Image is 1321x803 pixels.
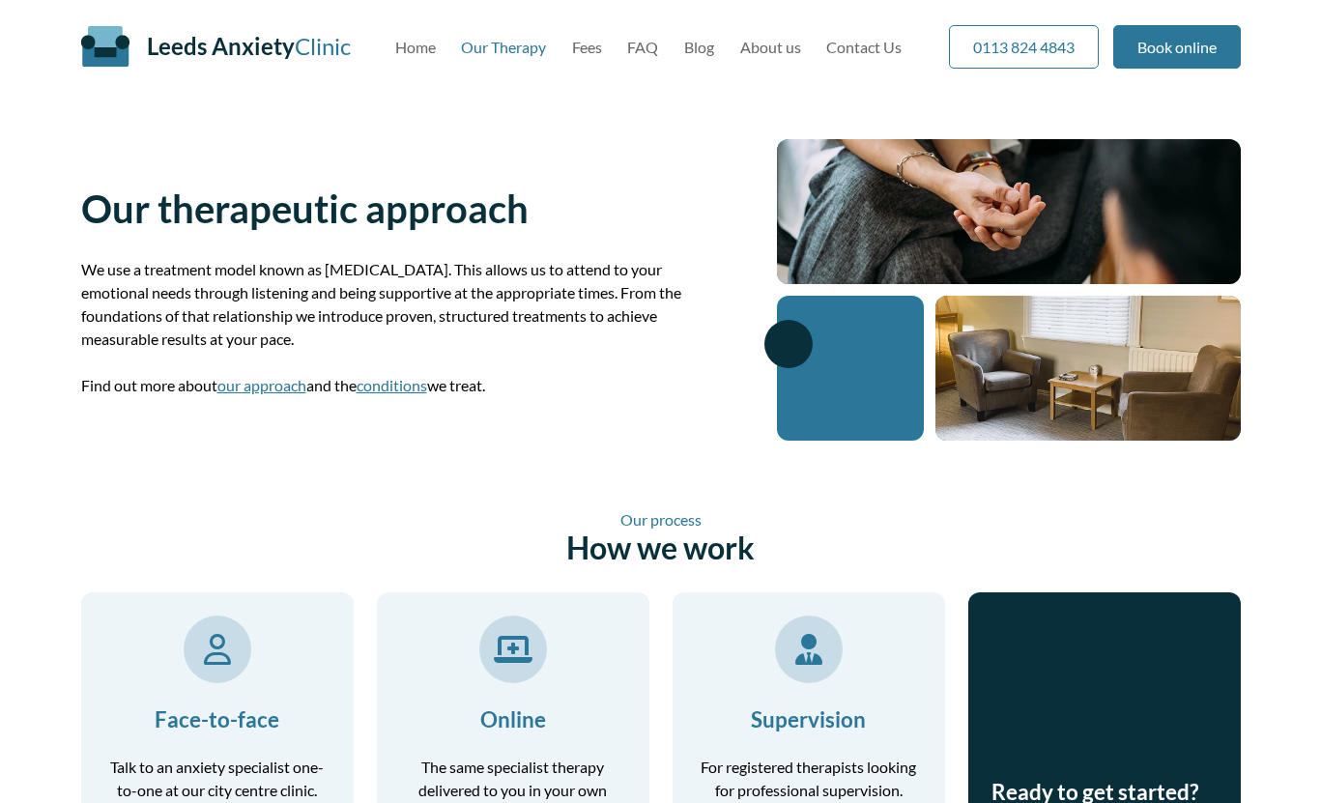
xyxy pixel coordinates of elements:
a: Our Therapy [461,38,546,56]
h3: Supervision [696,706,922,732]
a: Book online [1113,25,1241,69]
h3: Face-to-face [104,706,330,732]
img: Close up of a therapy session [777,139,1241,284]
p: Find out more about and the we treat. [81,374,731,397]
h3: Online [400,706,626,732]
a: our approach [217,376,306,394]
a: About us [740,38,801,56]
a: Fees [572,38,602,56]
a: 0113 824 4843 [949,25,1099,69]
a: Home [395,38,436,56]
a: Contact Us [826,38,902,56]
p: We use a treatment model known as [MEDICAL_DATA]. This allows us to attend to your emotional need... [81,258,731,351]
h2: How we work [81,510,1241,566]
a: Blog [684,38,714,56]
p: For registered therapists looking for professional supervision. [696,756,922,802]
a: Leeds AnxietyClinic [147,32,351,60]
span: Our process [81,510,1241,529]
span: Leeds Anxiety [147,32,295,60]
img: Therapy room [935,296,1241,441]
h1: Our therapeutic approach [81,186,731,232]
a: FAQ [627,38,658,56]
p: Talk to an anxiety specialist one-to-one at our city centre clinic. [104,756,330,802]
a: conditions [357,376,427,394]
